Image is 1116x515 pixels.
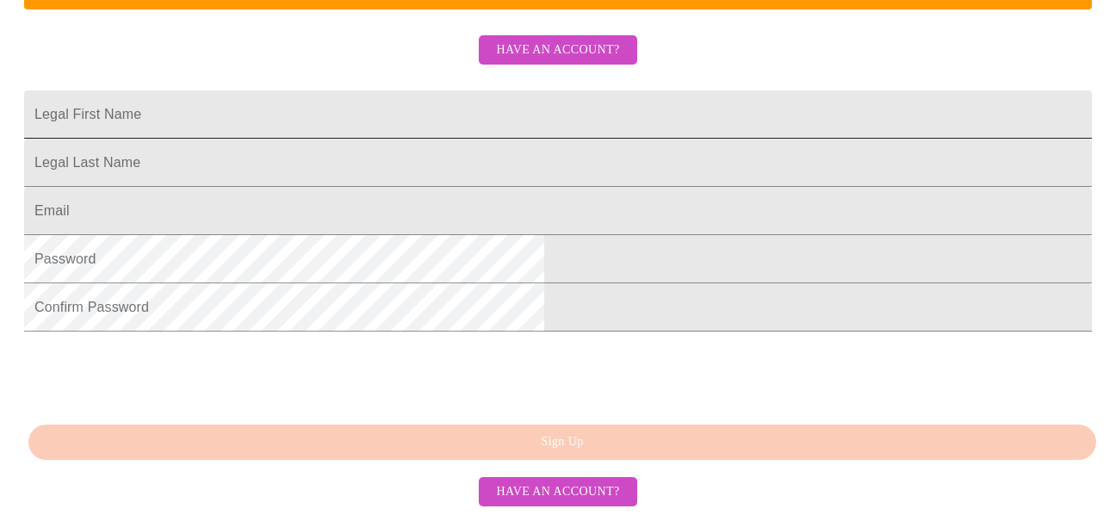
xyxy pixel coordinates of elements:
[24,340,286,407] iframe: reCAPTCHA
[479,35,636,65] button: Have an account?
[496,40,619,61] span: Have an account?
[474,54,641,69] a: Have an account?
[474,483,641,498] a: Have an account?
[479,477,636,507] button: Have an account?
[496,481,619,503] span: Have an account?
